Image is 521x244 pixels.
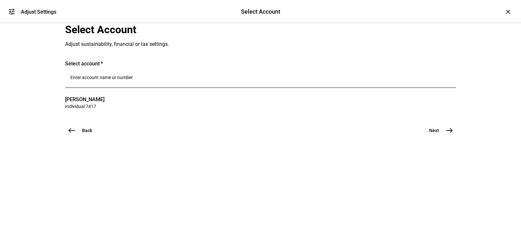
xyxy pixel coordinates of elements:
span: Back [82,127,92,134]
button: Next [421,124,456,137]
mat-icon: west [68,127,76,134]
div: × [503,7,513,17]
span: [PERSON_NAME] [65,96,105,103]
div: Select account [65,61,456,67]
button: Back [65,124,100,137]
div: Adjust sustainability, financial or tax settings. [65,41,358,47]
mat-icon: tune [8,8,16,16]
input: Number [70,75,451,80]
span: Individual 7417 [65,103,105,109]
div: Select Account [65,23,358,36]
div: Select Account [241,7,280,16]
span: Next [429,127,439,134]
div: Adjust Settings [21,9,56,15]
mat-icon: east [445,127,453,134]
